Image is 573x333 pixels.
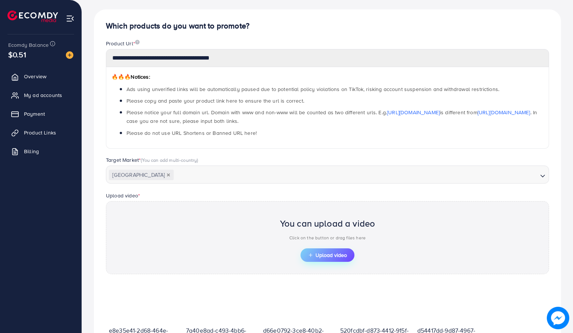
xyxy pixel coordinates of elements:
[141,157,198,163] span: (You can add multi-country)
[66,51,73,59] img: image
[106,166,549,184] div: Search for option
[301,248,354,262] button: Upload video
[112,73,150,81] span: Notices:
[6,88,76,103] a: My ad accounts
[167,173,170,177] button: Deselect Pakistan
[478,109,530,116] a: [URL][DOMAIN_NAME]
[127,97,304,105] span: Please copy and paste your product link here to ensure the url is correct.
[106,192,140,199] label: Upload video
[547,307,569,329] img: image
[109,170,174,180] span: [GEOGRAPHIC_DATA]
[387,109,440,116] a: [URL][DOMAIN_NAME]
[24,110,45,118] span: Payment
[6,144,76,159] a: Billing
[6,125,76,140] a: Product Links
[24,91,62,99] span: My ad accounts
[112,73,131,81] span: 🔥🔥🔥
[6,106,76,121] a: Payment
[135,40,140,45] img: image
[280,233,375,242] p: Click on the button or drag files here
[8,49,26,60] span: $0.51
[7,10,58,22] img: logo
[127,129,257,137] span: Please do not use URL Shortens or Banned URL here!
[106,21,549,31] h4: Which products do you want to promote?
[24,129,56,136] span: Product Links
[8,41,49,49] span: Ecomdy Balance
[280,218,375,229] h2: You can upload a video
[127,109,537,125] span: Please notice your full domain url. Domain with www and non-www will be counted as two different ...
[6,69,76,84] a: Overview
[106,156,198,164] label: Target Market
[106,40,140,47] label: Product Url
[24,148,39,155] span: Billing
[24,73,46,80] span: Overview
[66,14,74,23] img: menu
[174,169,537,181] input: Search for option
[308,252,347,258] span: Upload video
[127,85,499,93] span: Ads using unverified links will be automatically paused due to potential policy violations on Tik...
